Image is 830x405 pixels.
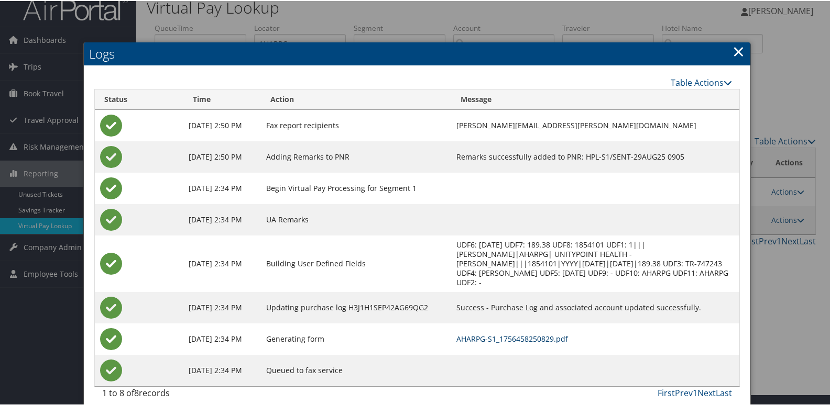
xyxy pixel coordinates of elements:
a: Close [733,40,745,61]
td: Generating form [261,322,451,354]
td: Fax report recipients [261,109,451,140]
a: First [658,386,675,398]
th: Time: activate to sort column ascending [183,88,261,109]
span: 8 [134,386,139,398]
td: Adding Remarks to PNR [261,140,451,172]
th: Action: activate to sort column ascending [261,88,451,109]
td: [DATE] 2:50 PM [183,109,261,140]
td: Updating purchase log H3J1H1SEP42AG69QG2 [261,291,451,322]
div: 1 to 8 of records [102,386,248,403]
h2: Logs [84,41,750,64]
td: Queued to fax service [261,354,451,385]
td: [DATE] 2:34 PM [183,354,261,385]
td: Begin Virtual Pay Processing for Segment 1 [261,172,451,203]
a: Prev [675,386,693,398]
td: UDF6: [DATE] UDF7: 189.38 UDF8: 1854101 UDF1: 1|||[PERSON_NAME]|AHARPG| UNITYPOINT HEALTH - [PERS... [451,234,739,291]
td: [DATE] 2:34 PM [183,291,261,322]
td: Building User Defined Fields [261,234,451,291]
a: 1 [693,386,697,398]
td: [DATE] 2:34 PM [183,322,261,354]
td: [PERSON_NAME][EMAIL_ADDRESS][PERSON_NAME][DOMAIN_NAME] [451,109,739,140]
a: Last [716,386,732,398]
td: Remarks successfully added to PNR: HPL-S1/SENT-29AUG25 0905 [451,140,739,172]
td: [DATE] 2:34 PM [183,203,261,234]
a: Table Actions [671,76,732,87]
td: [DATE] 2:34 PM [183,234,261,291]
td: UA Remarks [261,203,451,234]
a: Next [697,386,716,398]
a: AHARPG-S1_1756458250829.pdf [456,333,568,343]
th: Message: activate to sort column ascending [451,88,739,109]
td: [DATE] 2:34 PM [183,172,261,203]
td: [DATE] 2:50 PM [183,140,261,172]
td: Success - Purchase Log and associated account updated successfully. [451,291,739,322]
th: Status: activate to sort column ascending [95,88,183,109]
